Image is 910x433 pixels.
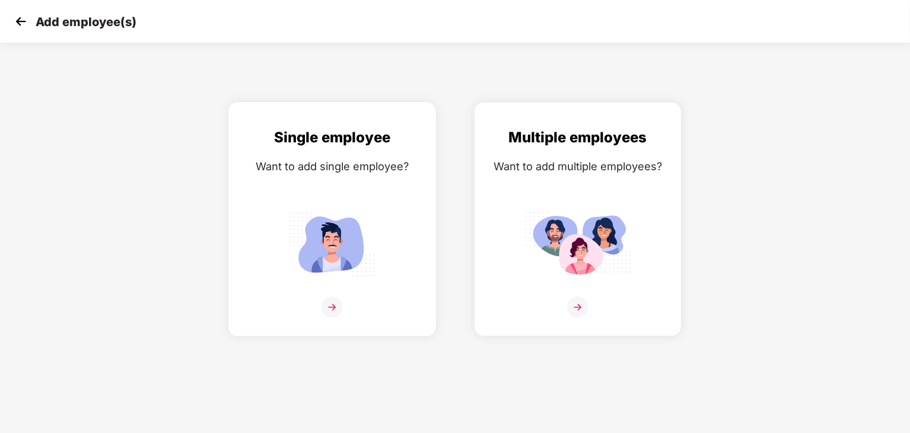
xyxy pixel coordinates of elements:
[279,207,386,281] img: svg+xml;base64,PHN2ZyB4bWxucz0iaHR0cDovL3d3dy53My5vcmcvMjAwMC9zdmciIGlkPSJTaW5nbGVfZW1wbG95ZWUiIH...
[241,158,424,175] div: Want to add single employee?
[524,207,631,281] img: svg+xml;base64,PHN2ZyB4bWxucz0iaHR0cDovL3d3dy53My5vcmcvMjAwMC9zdmciIGlkPSJNdWx0aXBsZV9lbXBsb3llZS...
[486,158,669,175] div: Want to add multiple employees?
[12,12,30,30] img: svg+xml;base64,PHN2ZyB4bWxucz0iaHR0cDovL3d3dy53My5vcmcvMjAwMC9zdmciIHdpZHRoPSIzMCIgaGVpZ2h0PSIzMC...
[36,15,136,29] p: Add employee(s)
[486,126,669,149] div: Multiple employees
[322,297,343,318] img: svg+xml;base64,PHN2ZyB4bWxucz0iaHR0cDovL3d3dy53My5vcmcvMjAwMC9zdmciIHdpZHRoPSIzNiIgaGVpZ2h0PSIzNi...
[567,297,588,318] img: svg+xml;base64,PHN2ZyB4bWxucz0iaHR0cDovL3d3dy53My5vcmcvMjAwMC9zdmciIHdpZHRoPSIzNiIgaGVpZ2h0PSIzNi...
[241,126,424,149] div: Single employee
